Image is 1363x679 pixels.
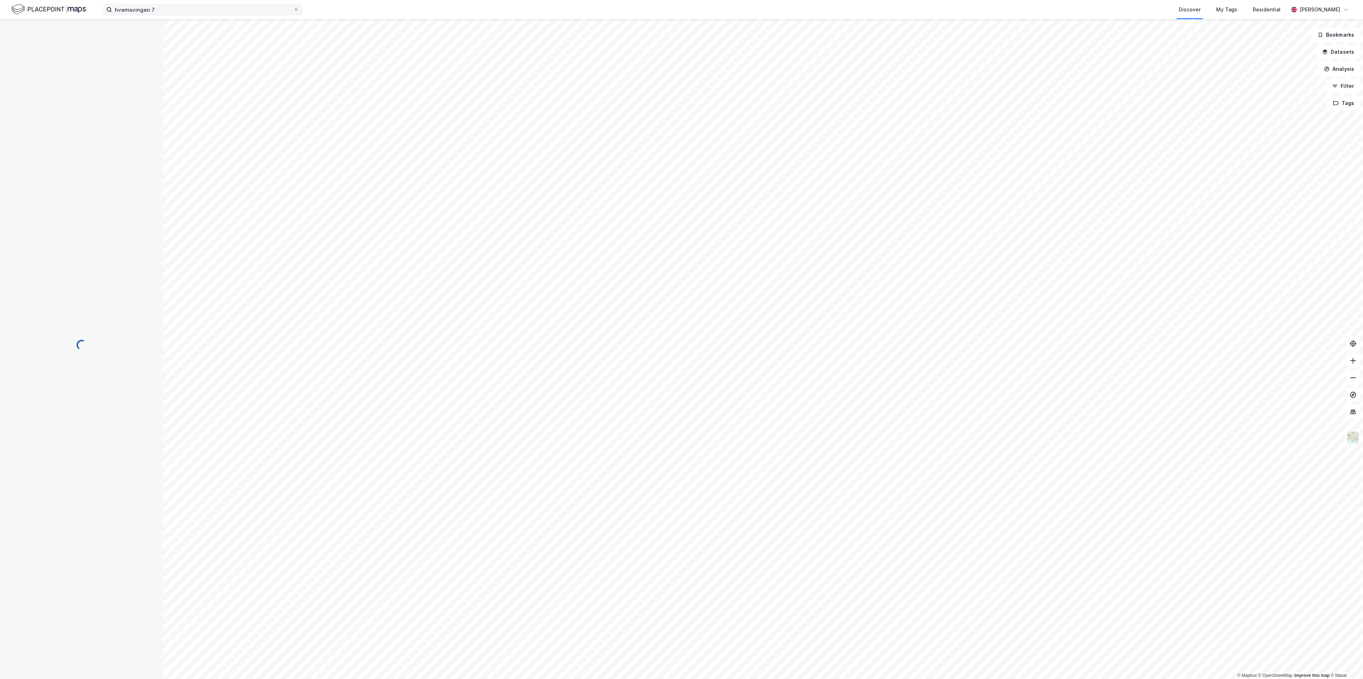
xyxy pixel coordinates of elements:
iframe: Chat Widget [1327,645,1363,679]
button: Tags [1327,96,1360,110]
div: Residential [1253,5,1281,14]
button: Datasets [1316,45,1360,59]
a: Mapbox [1237,673,1257,678]
div: My Tags [1216,5,1237,14]
input: Search by address, cadastre, landlords, tenants or people [112,4,293,15]
button: Filter [1326,79,1360,93]
a: OpenStreetMap [1258,673,1293,678]
div: [PERSON_NAME] [1300,5,1340,14]
img: Z [1346,431,1360,444]
a: Improve this map [1294,673,1330,678]
img: logo.f888ab2527a4732fd821a326f86c7f29.svg [11,3,86,16]
button: Analysis [1318,62,1360,76]
button: Bookmarks [1311,28,1360,42]
img: spinner.a6d8c91a73a9ac5275cf975e30b51cfb.svg [76,339,87,351]
div: Discover [1179,5,1201,14]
